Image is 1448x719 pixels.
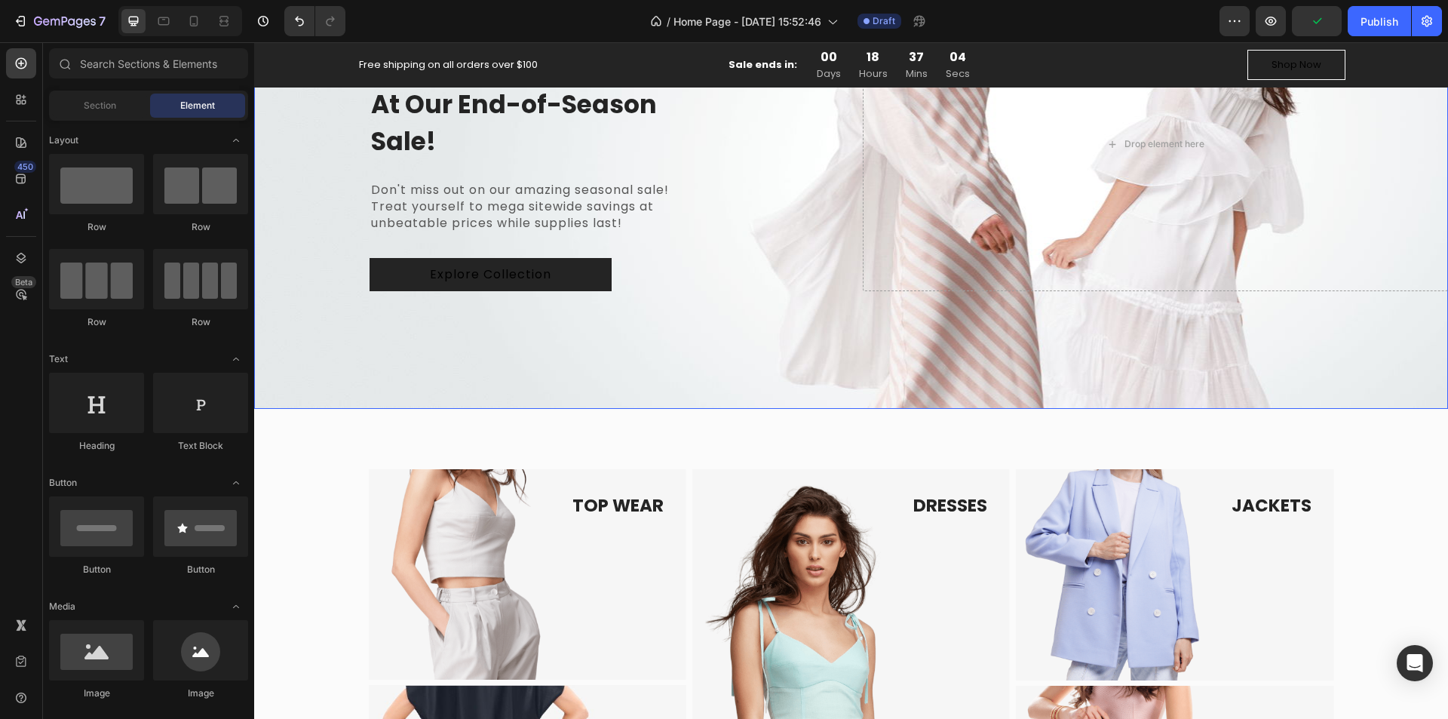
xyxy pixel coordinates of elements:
div: Row [153,220,248,234]
button: 7 [6,6,112,36]
div: Button [49,563,144,576]
span: Home Page - [DATE] 15:52:46 [673,14,821,29]
div: Row [49,220,144,234]
div: 450 [14,161,36,173]
div: Button [153,563,248,576]
iframe: Design area [254,42,1448,719]
span: Section [84,99,116,112]
p: DRESSES [659,453,733,475]
div: Drop element here [870,96,950,108]
span: Media [49,600,75,613]
button: Publish [1348,6,1411,36]
p: JACKETS [977,453,1057,475]
p: 7 [99,12,106,30]
div: Image [49,687,144,700]
img: Alt Image [762,427,1079,638]
span: Toggle open [224,471,248,495]
div: Beta [11,276,36,288]
span: / [667,14,670,29]
span: Toggle open [224,347,248,371]
span: Text [49,352,68,366]
span: Element [180,99,215,112]
div: Undo/Redo [284,6,345,36]
span: Draft [873,14,895,28]
a: Image Title [115,427,432,638]
span: Toggle open [224,595,248,619]
span: Layout [49,134,78,147]
a: Image Title [762,427,1079,638]
div: Publish [1361,14,1398,29]
span: Button [49,476,77,490]
span: Toggle open [224,128,248,152]
div: Image [153,687,248,700]
div: Open Intercom Messenger [1397,645,1433,681]
div: Text Block [153,439,248,453]
div: Row [49,315,144,329]
div: Row [153,315,248,329]
div: Heading [49,439,144,453]
img: Alt Image [115,427,432,638]
p: TOP WEAR [318,453,410,475]
input: Search Sections & Elements [49,48,248,78]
